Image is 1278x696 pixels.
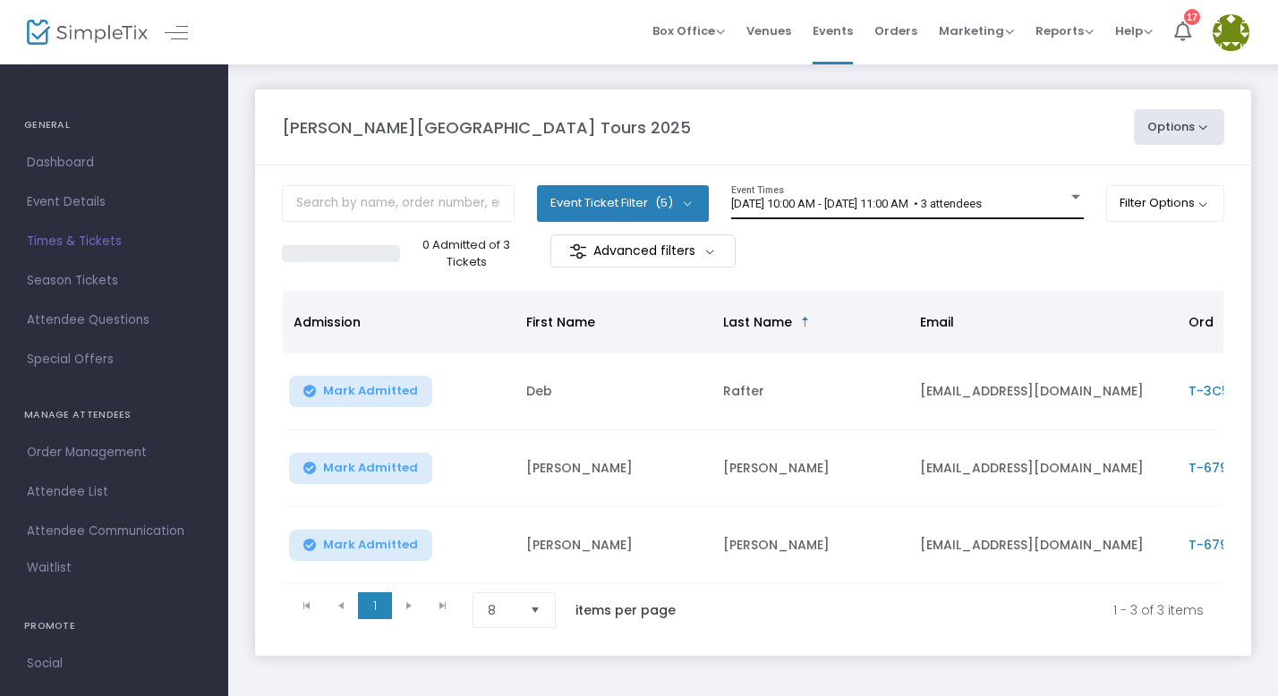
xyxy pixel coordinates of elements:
m-panel-title: [PERSON_NAME][GEOGRAPHIC_DATA] Tours 2025 [282,115,691,140]
button: Mark Admitted [289,376,432,407]
span: Sortable [798,315,813,329]
span: Event Details [27,191,201,214]
label: items per page [575,601,676,619]
span: Box Office [652,22,725,39]
h4: GENERAL [24,107,204,143]
button: Mark Admitted [289,453,432,484]
m-button: Advanced filters [550,234,736,267]
span: Events [813,8,853,54]
span: Attendee Questions [27,309,201,332]
td: [PERSON_NAME] [712,430,909,507]
span: Order Management [27,441,201,464]
span: Special Offers [27,348,201,371]
td: [EMAIL_ADDRESS][DOMAIN_NAME] [909,507,1178,584]
img: filter [569,242,587,260]
span: Attendee List [27,480,201,504]
span: Dashboard [27,151,201,174]
td: [EMAIL_ADDRESS][DOMAIN_NAME] [909,353,1178,430]
span: Email [920,313,954,331]
span: 8 [488,601,515,619]
td: [EMAIL_ADDRESS][DOMAIN_NAME] [909,430,1178,507]
span: First Name [526,313,595,331]
span: Orders [874,8,917,54]
span: Page 1 [358,592,392,619]
span: Social [27,652,201,675]
span: Reports [1035,22,1094,39]
span: Last Name [723,313,792,331]
span: Season Tickets [27,269,201,293]
span: Order ID [1189,313,1243,331]
td: Rafter [712,353,909,430]
button: Options [1134,109,1225,145]
kendo-pager-info: 1 - 3 of 3 items [713,592,1204,628]
button: Mark Admitted [289,530,432,561]
h4: MANAGE ATTENDEES [24,397,204,433]
td: Deb [515,353,712,430]
span: Times & Tickets [27,230,201,253]
td: [PERSON_NAME] [515,507,712,584]
span: Waitlist [27,559,72,577]
div: 17 [1184,9,1200,25]
div: Data table [283,291,1223,584]
span: T-679E204E-1 [1189,536,1277,554]
h4: PROMOTE [24,608,204,644]
td: [PERSON_NAME] [712,507,909,584]
span: Mark Admitted [323,538,418,552]
button: Filter Options [1106,185,1225,221]
button: Event Ticket Filter(5) [537,185,709,221]
input: Search by name, order number, email, ip address [282,185,515,222]
span: [DATE] 10:00 AM - [DATE] 11:00 AM • 3 attendees [731,197,982,210]
button: Select [523,593,548,627]
span: Attendee Communication [27,520,201,543]
span: Admission [294,313,361,331]
td: [PERSON_NAME] [515,430,712,507]
span: Help [1115,22,1153,39]
span: Mark Admitted [323,384,418,398]
span: Marketing [939,22,1014,39]
span: Venues [746,8,791,54]
p: 0 Admitted of 3 Tickets [407,236,526,271]
span: Mark Admitted [323,461,418,475]
span: (5) [655,196,673,210]
span: T-679E204E-1 [1189,459,1277,477]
